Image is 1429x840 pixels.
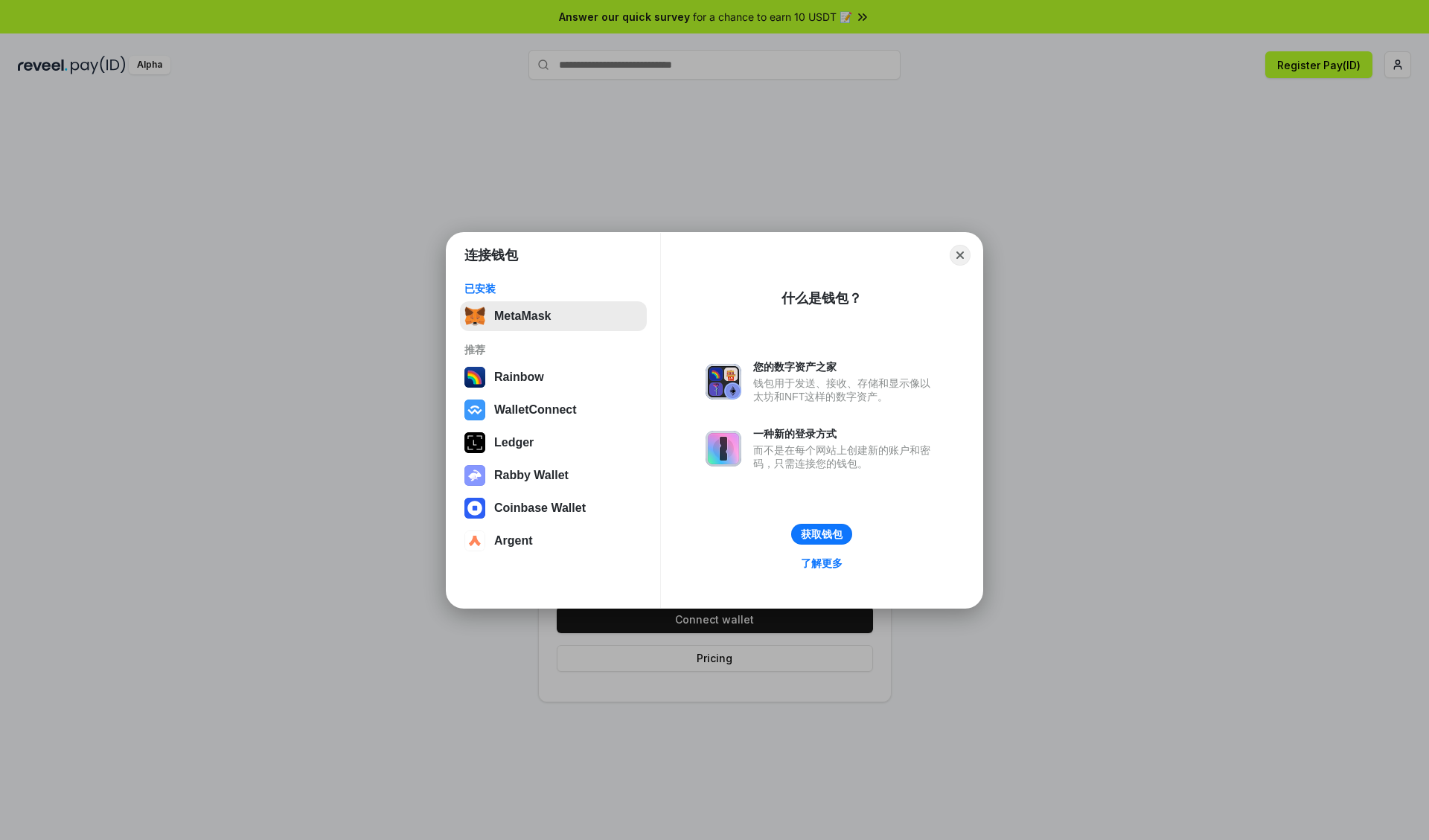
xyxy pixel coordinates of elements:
[494,310,551,323] div: MetaMask
[464,367,485,388] img: svg+xml,%3Csvg%20width%3D%22120%22%20height%3D%22120%22%20viewBox%3D%220%200%20120%20120%22%20fil...
[464,400,485,420] img: svg+xml,%3Csvg%20width%3D%2228%22%20height%3D%2228%22%20viewBox%3D%220%200%2028%2028%22%20fill%3D...
[460,428,647,458] button: Ledger
[460,493,647,523] button: Coinbase Wallet
[706,364,741,400] img: svg+xml,%3Csvg%20xmlns%3D%22http%3A%2F%2Fwww.w3.org%2F2000%2Fsvg%22%20fill%3D%22none%22%20viewBox...
[464,282,642,295] div: 已安装
[460,395,647,425] button: WalletConnect
[753,427,938,440] div: 一种新的登录方式
[460,362,647,392] button: Rainbow
[494,501,586,515] div: Coinbase Wallet
[494,371,544,384] div: Rainbow
[801,557,843,570] div: 了解更多
[460,301,647,331] button: MetaMask
[464,306,485,327] img: svg+xml,%3Csvg%20fill%3D%22none%22%20height%3D%2233%22%20viewBox%3D%220%200%2035%2033%22%20width%...
[753,443,938,470] div: 而不是在每个网站上创建新的账户和密码，只需连接您的钱包。
[706,431,741,467] img: svg+xml,%3Csvg%20xmlns%3D%22http%3A%2F%2Fwww.w3.org%2F2000%2Fsvg%22%20fill%3D%22none%22%20viewBox...
[494,436,534,449] div: Ledger
[791,524,852,545] button: 获取钱包
[753,376,938,403] div: 钱包用于发送、接收、存储和显示像以太坊和NFT这样的数字资产。
[464,246,518,264] h1: 连接钱包
[792,554,851,573] a: 了解更多
[464,432,485,453] img: svg+xml,%3Csvg%20xmlns%3D%22http%3A%2F%2Fwww.w3.org%2F2000%2Fsvg%22%20width%3D%2228%22%20height%3...
[464,343,642,356] div: 推荐
[464,465,485,486] img: svg+xml,%3Csvg%20xmlns%3D%22http%3A%2F%2Fwww.w3.org%2F2000%2Fsvg%22%20fill%3D%22none%22%20viewBox...
[460,461,647,490] button: Rabby Wallet
[801,528,843,541] div: 获取钱包
[753,360,938,373] div: 您的数字资产之家
[464,530,485,551] img: svg+xml,%3Csvg%20width%3D%2228%22%20height%3D%2228%22%20viewBox%3D%220%200%2028%2028%22%20fill%3D...
[494,403,577,417] div: WalletConnect
[460,526,647,556] button: Argent
[464,498,485,519] img: svg+xml,%3Csvg%20width%3D%2228%22%20height%3D%2228%22%20viewBox%3D%220%200%2028%2028%22%20fill%3D...
[950,245,971,266] button: Close
[781,289,862,307] div: 什么是钱包？
[494,469,569,482] div: Rabby Wallet
[494,534,533,548] div: Argent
